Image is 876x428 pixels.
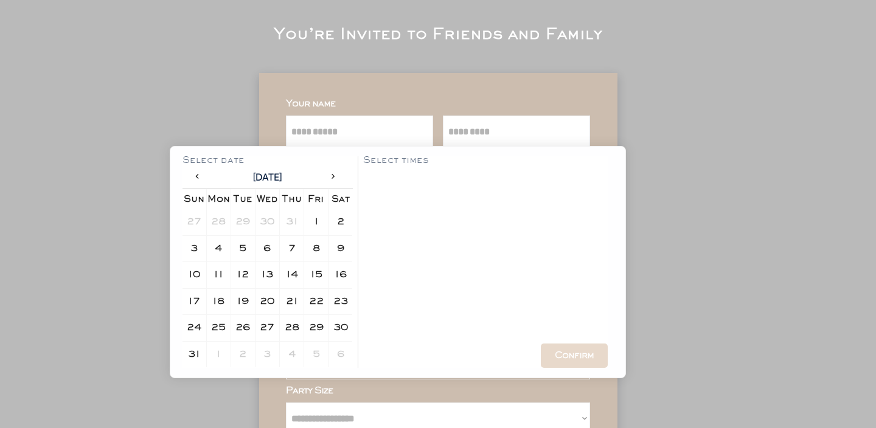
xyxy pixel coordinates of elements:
[263,244,271,253] div: 6
[337,350,344,359] div: 6
[239,244,246,253] div: 5
[215,244,222,253] div: 4
[313,244,320,253] div: 8
[207,195,230,204] div: Mon
[314,218,319,226] div: 1
[286,100,590,108] div: Your name
[308,195,324,204] div: Fri
[257,195,278,204] div: Wed
[333,297,348,306] div: 23
[237,297,249,306] div: 19
[309,297,324,306] div: 22
[211,323,226,332] div: 25
[285,323,299,332] div: 28
[235,323,250,332] div: 26
[555,351,594,360] div: Confirm
[274,28,602,43] div: You’re Invited to Friends and Family
[286,271,298,279] div: 14
[286,387,590,395] div: Party Size
[309,323,324,332] div: 29
[260,218,274,226] div: 30
[239,350,246,359] div: 2
[337,244,344,253] div: 9
[188,271,200,279] div: 10
[288,350,296,359] div: 4
[261,271,273,279] div: 13
[310,271,322,279] div: 15
[286,218,298,226] div: 31
[282,195,302,204] div: Thu
[182,156,353,165] div: Select date
[335,271,347,279] div: 16
[188,350,200,359] div: 31
[216,350,221,359] div: 1
[212,297,224,306] div: 18
[313,350,320,359] div: 5
[253,172,282,182] div: [DATE]
[214,271,223,279] div: 11
[235,218,250,226] div: 29
[237,271,249,279] div: 12
[260,297,274,306] div: 20
[187,323,201,332] div: 24
[263,350,271,359] div: 3
[187,218,201,226] div: 27
[288,244,296,253] div: 7
[286,297,298,306] div: 21
[188,297,200,306] div: 17
[337,218,344,226] div: 2
[363,156,608,165] div: Select times
[190,244,198,253] div: 3
[233,195,252,204] div: Tue
[184,195,204,204] div: Sun
[211,218,226,226] div: 28
[333,323,348,332] div: 30
[260,323,274,332] div: 27
[332,195,350,204] div: Sat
